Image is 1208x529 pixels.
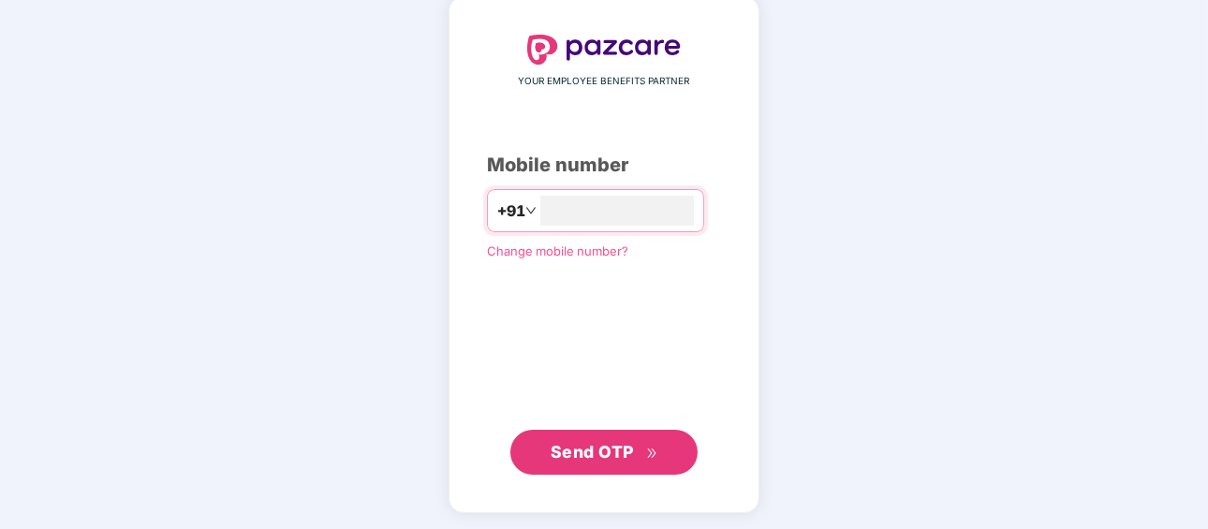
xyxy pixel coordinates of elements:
[497,199,525,223] span: +91
[527,35,681,65] img: logo
[510,430,698,475] button: Send OTPdouble-right
[646,448,658,460] span: double-right
[487,243,628,258] a: Change mobile number?
[525,205,537,216] span: down
[487,151,721,180] div: Mobile number
[551,442,634,462] span: Send OTP
[519,74,690,89] span: YOUR EMPLOYEE BENEFITS PARTNER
